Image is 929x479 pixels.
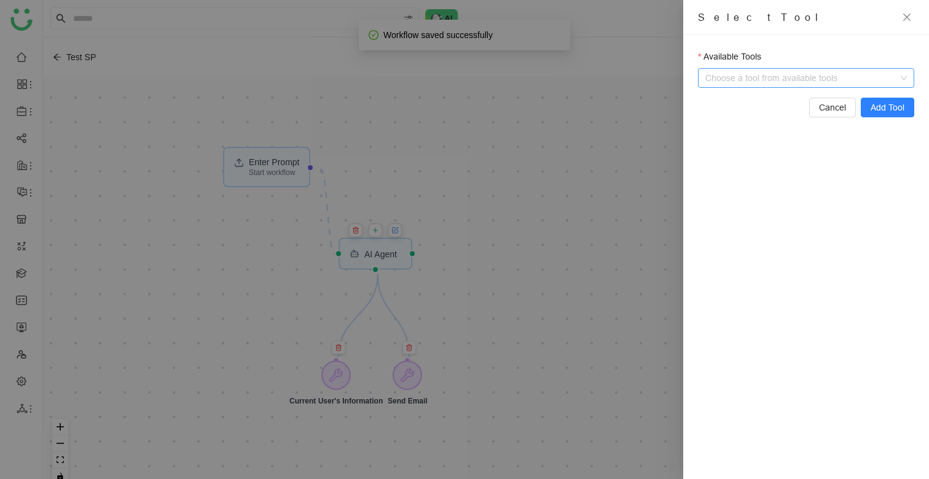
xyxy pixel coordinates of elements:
span: Add Tool [871,101,904,114]
span: close [902,12,912,22]
button: Cancel [809,98,856,117]
span: Cancel [819,101,846,114]
label: Available Tools [698,50,761,63]
button: Close [900,10,914,25]
button: Add Tool [861,98,914,117]
div: Select Tool [698,10,893,25]
input: Available Tools [712,69,903,87]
